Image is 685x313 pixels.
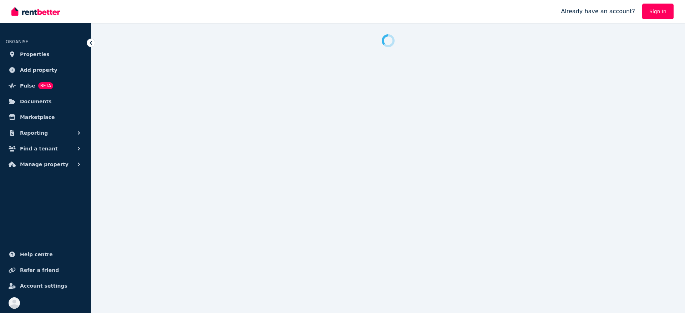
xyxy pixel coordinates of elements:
span: Manage property [20,160,68,169]
button: Find a tenant [6,141,85,156]
a: Sign In [642,4,674,19]
a: PulseBETA [6,79,85,93]
a: Help centre [6,247,85,262]
button: Manage property [6,157,85,172]
span: Properties [20,50,50,59]
img: RentBetter [11,6,60,17]
span: Account settings [20,282,67,290]
a: Marketplace [6,110,85,124]
span: Pulse [20,81,35,90]
span: Reporting [20,129,48,137]
span: Marketplace [20,113,55,121]
span: ORGANISE [6,39,28,44]
span: Refer a friend [20,266,59,274]
a: Documents [6,94,85,109]
span: Documents [20,97,52,106]
span: Add property [20,66,57,74]
span: Find a tenant [20,144,58,153]
a: Account settings [6,279,85,293]
span: Help centre [20,250,53,259]
a: Properties [6,47,85,61]
button: Reporting [6,126,85,140]
a: Refer a friend [6,263,85,277]
a: Add property [6,63,85,77]
span: Already have an account? [561,7,635,16]
span: BETA [38,82,53,89]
